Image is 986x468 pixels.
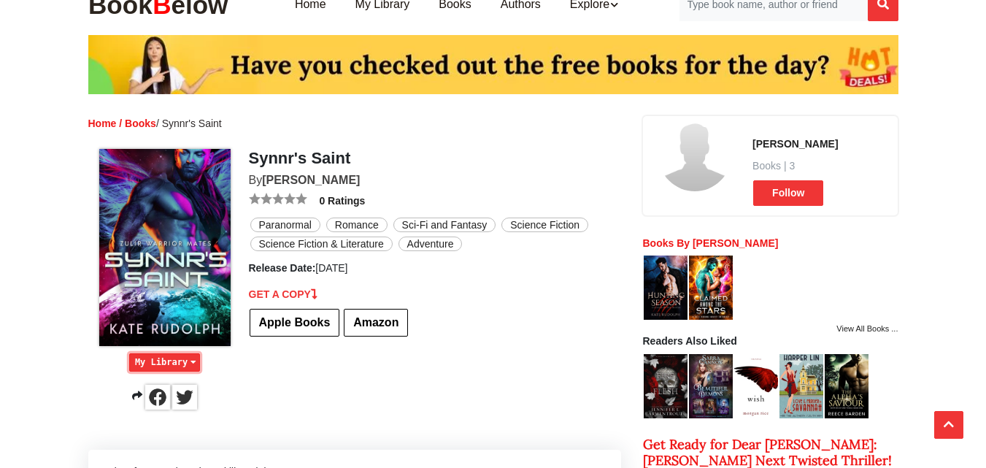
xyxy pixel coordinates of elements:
[752,138,838,150] a: [PERSON_NAME]
[643,237,779,249] a: Books By [PERSON_NAME]
[344,309,408,337] a: Amazon
[250,218,320,232] a: Paranormal
[249,173,599,187] h2: By
[689,256,733,320] img: Claimed Among the Stars: A Sci Fi Romance Charity Anthology
[250,309,340,337] a: Apple Books
[172,390,197,402] a: Share on Twitter
[934,411,963,439] button: Scroll Top
[825,354,868,418] img: The Alpha's Saviour
[88,35,898,94] img: Todays Hot Deals
[156,118,222,129] span: / Synnr's Saint
[250,237,393,251] a: Science Fiction & Literature
[398,237,463,251] a: Adventure
[119,118,156,129] a: / Books
[249,149,599,168] h1: Synnr's Saint
[644,256,687,320] img: Hunting Season
[734,354,778,418] img: Wish (Book One)
[326,218,388,232] a: Romance
[643,335,898,348] h2: Readers Also Liked
[249,262,316,274] b: Release Date:
[319,195,365,207] a: 0 Ratings
[99,149,231,346] img: Synnr's Saint
[643,437,898,468] h2: Get Ready for Dear [PERSON_NAME]: [PERSON_NAME] Next Twisted Thriller!
[129,353,200,372] button: My Library
[249,287,599,302] p: GET A COPY
[753,180,823,206] span: Follow
[172,385,197,410] img: twitter black squer icon
[658,118,731,191] img: Kate Rudolph
[501,218,588,232] a: Science Fiction
[836,324,898,333] a: View All Books ...
[88,118,117,129] a: Home
[644,354,687,418] img: A Fire in the Flesh: A Flesh and Fire Novel
[262,174,360,186] a: [PERSON_NAME]
[132,390,142,402] span: Share on social media
[689,354,733,418] img: Beautiful Demons Box Set, Books 1-3
[249,261,599,275] li: [DATE]
[393,218,496,232] a: Sci-Fi and Fantasy
[145,385,170,410] img: facebook black squer icon
[145,390,170,402] a: Share on Facebook
[752,158,896,173] span: Books | 3
[779,354,823,418] img: Love and Murder in Savannah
